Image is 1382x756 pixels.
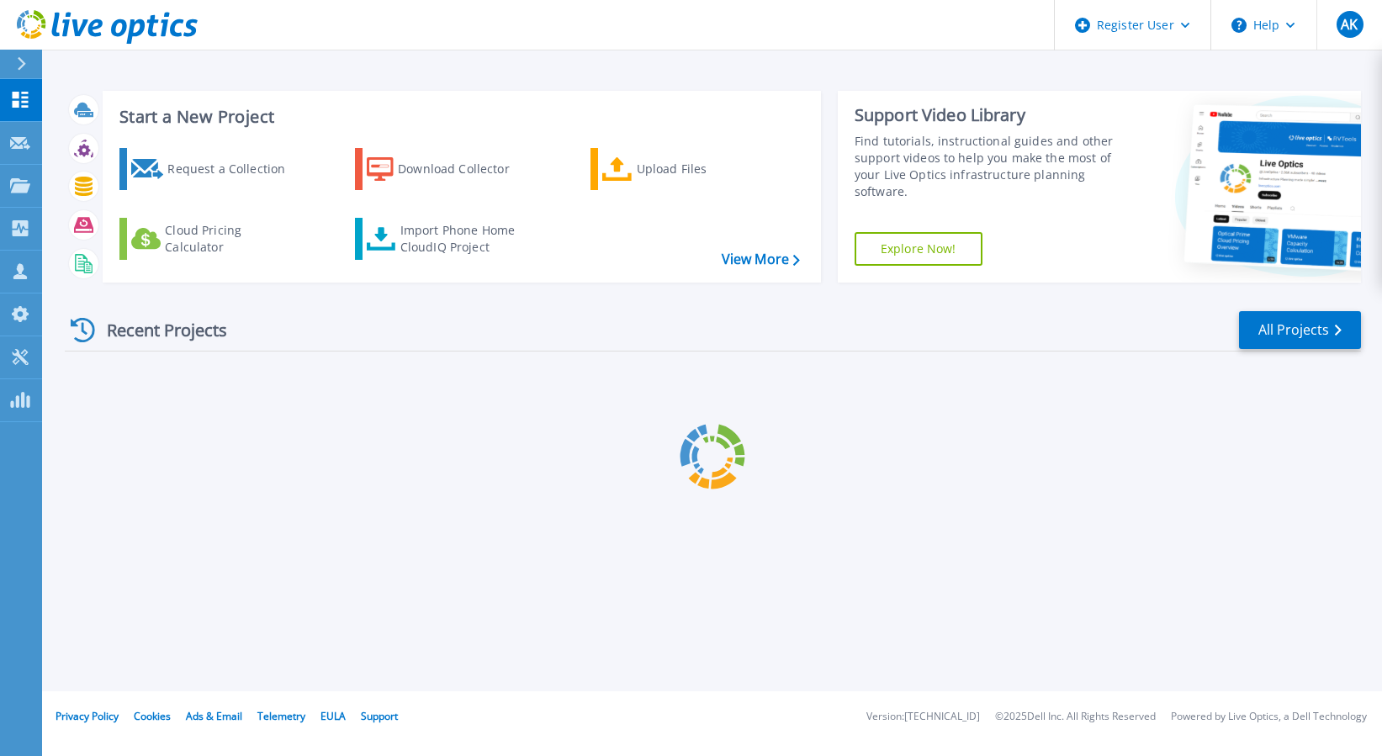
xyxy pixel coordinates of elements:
[995,711,1156,722] li: © 2025 Dell Inc. All Rights Reserved
[119,108,799,126] h3: Start a New Project
[590,148,778,190] a: Upload Files
[1341,18,1358,31] span: AK
[186,709,242,723] a: Ads & Email
[257,709,305,723] a: Telemetry
[56,709,119,723] a: Privacy Policy
[855,133,1119,200] div: Find tutorials, instructional guides and other support videos to help you make the most of your L...
[637,152,771,186] div: Upload Files
[361,709,398,723] a: Support
[855,104,1119,126] div: Support Video Library
[119,148,307,190] a: Request a Collection
[119,218,307,260] a: Cloud Pricing Calculator
[167,152,302,186] div: Request a Collection
[855,232,982,266] a: Explore Now!
[398,152,532,186] div: Download Collector
[320,709,346,723] a: EULA
[722,251,800,267] a: View More
[1171,711,1367,722] li: Powered by Live Optics, a Dell Technology
[134,709,171,723] a: Cookies
[400,222,532,256] div: Import Phone Home CloudIQ Project
[65,309,250,351] div: Recent Projects
[866,711,980,722] li: Version: [TECHNICAL_ID]
[355,148,543,190] a: Download Collector
[1239,311,1361,349] a: All Projects
[165,222,299,256] div: Cloud Pricing Calculator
